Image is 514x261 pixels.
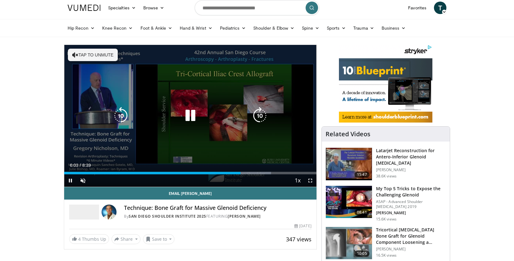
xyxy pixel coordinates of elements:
[104,2,140,14] a: Specialties
[298,22,323,34] a: Spine
[355,250,369,257] span: 10:05
[376,227,446,245] h3: Tricortical [MEDICAL_DATA] Bone Graft for Glenoid Component Loosening a…
[64,172,316,174] div: Progress Bar
[124,205,312,211] h4: Technique: Bone Graft for Massive Glenoid Deficiency
[376,210,446,215] p: [PERSON_NAME]
[355,209,369,215] span: 08:41
[70,163,78,168] span: 6:03
[376,186,446,198] h3: My Top 5 Tricks to Expose the Challenging Glenoid
[98,22,137,34] a: Knee Recon
[77,174,89,187] button: Unmute
[137,22,176,34] a: Foot & Ankle
[355,172,369,178] span: 15:47
[326,186,446,222] a: 08:41 My Top 5 Tricks to Expose the Challenging Glenoid ASAP - Advanced Shoulder [MEDICAL_DATA] 2...
[69,234,109,244] a: 4 Thumbs Up
[326,186,372,218] img: b61a968a-1fa8-450f-8774-24c9f99181bb.150x105_q85_crop-smart_upscale.jpg
[216,22,250,34] a: Pediatrics
[326,147,446,181] a: 15:47 Latarjet Reconstruction for Antero-Inferior Glenoid [MEDICAL_DATA] [PERSON_NAME] 38.6K views
[78,236,81,242] span: 4
[228,214,261,219] a: [PERSON_NAME]
[80,163,81,168] span: /
[64,45,316,187] video-js: Video Player
[82,163,91,168] span: 8:39
[143,234,175,244] button: Save to
[376,147,446,166] h3: Latarjet Reconstruction for Antero-Inferior Glenoid [MEDICAL_DATA]
[434,2,446,14] a: T
[68,49,118,61] button: Tap to unmute
[294,223,311,229] div: [DATE]
[326,227,446,260] a: 10:05 Tricortical [MEDICAL_DATA] Bone Graft for Glenoid Component Loosening a… [PERSON_NAME] 16.5...
[64,187,316,200] a: Email [PERSON_NAME]
[376,199,446,209] p: ASAP - Advanced Shoulder [MEDICAL_DATA] 2019
[64,22,98,34] a: Hip Recon
[376,174,397,179] p: 38.6K views
[129,214,206,219] a: San Diego Shoulder Institute 2025
[326,227,372,259] img: 54195_0000_3.png.150x105_q85_crop-smart_upscale.jpg
[376,217,397,222] p: 15.6K views
[64,174,77,187] button: Pause
[376,253,397,258] p: 16.5K views
[176,22,216,34] a: Hand & Wrist
[124,214,312,219] div: By FEATURING
[292,174,304,187] button: Playback Rate
[112,234,140,244] button: Share
[69,205,99,220] img: San Diego Shoulder Institute 2025
[140,2,168,14] a: Browse
[376,247,446,252] p: [PERSON_NAME]
[286,235,312,243] span: 347 views
[326,130,370,138] h4: Related Videos
[350,22,378,34] a: Trauma
[326,148,372,180] img: 38708_0000_3.png.150x105_q85_crop-smart_upscale.jpg
[304,174,316,187] button: Fullscreen
[378,22,410,34] a: Business
[323,22,350,34] a: Sports
[250,22,298,34] a: Shoulder & Elbow
[68,5,101,11] img: VuMedi Logo
[195,0,319,15] input: Search topics, interventions
[102,205,117,220] img: Avatar
[339,45,432,123] iframe: Advertisement
[404,2,430,14] a: Favorites
[376,167,446,172] p: [PERSON_NAME]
